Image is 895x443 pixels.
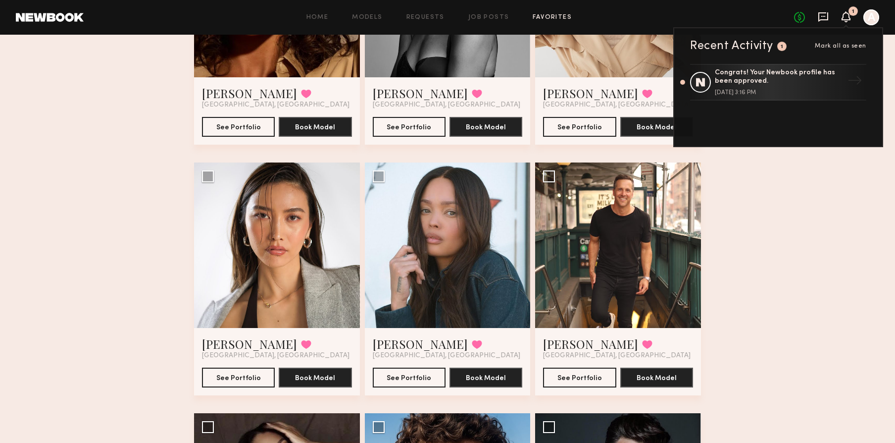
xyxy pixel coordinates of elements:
[202,117,275,137] button: See Portfolio
[202,368,275,388] button: See Portfolio
[406,14,445,21] a: Requests
[279,368,351,388] button: Book Model
[279,373,351,382] a: Book Model
[781,44,784,50] div: 1
[449,373,522,382] a: Book Model
[449,368,522,388] button: Book Model
[373,101,520,109] span: [GEOGRAPHIC_DATA], [GEOGRAPHIC_DATA]
[543,85,638,101] a: [PERSON_NAME]
[202,85,297,101] a: [PERSON_NAME]
[279,117,351,137] button: Book Model
[373,336,468,352] a: [PERSON_NAME]
[543,368,616,388] button: See Portfolio
[852,9,854,14] div: 1
[620,122,693,131] a: Book Model
[543,336,638,352] a: [PERSON_NAME]
[352,14,382,21] a: Models
[620,368,693,388] button: Book Model
[620,373,693,382] a: Book Model
[279,122,351,131] a: Book Model
[373,117,446,137] button: See Portfolio
[373,368,446,388] button: See Portfolio
[373,352,520,360] span: [GEOGRAPHIC_DATA], [GEOGRAPHIC_DATA]
[202,336,297,352] a: [PERSON_NAME]
[815,43,866,49] span: Mark all as seen
[543,117,616,137] button: See Portfolio
[715,69,844,86] div: Congrats! Your Newbook profile has been approved.
[202,352,349,360] span: [GEOGRAPHIC_DATA], [GEOGRAPHIC_DATA]
[202,101,349,109] span: [GEOGRAPHIC_DATA], [GEOGRAPHIC_DATA]
[543,352,691,360] span: [GEOGRAPHIC_DATA], [GEOGRAPHIC_DATA]
[863,9,879,25] a: A
[468,14,509,21] a: Job Posts
[449,117,522,137] button: Book Model
[690,40,773,52] div: Recent Activity
[533,14,572,21] a: Favorites
[543,101,691,109] span: [GEOGRAPHIC_DATA], [GEOGRAPHIC_DATA]
[449,122,522,131] a: Book Model
[373,85,468,101] a: [PERSON_NAME]
[306,14,329,21] a: Home
[690,64,866,101] a: Congrats! Your Newbook profile has been approved.[DATE] 3:16 PM→
[844,69,866,95] div: →
[620,117,693,137] button: Book Model
[715,90,844,96] div: [DATE] 3:16 PM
